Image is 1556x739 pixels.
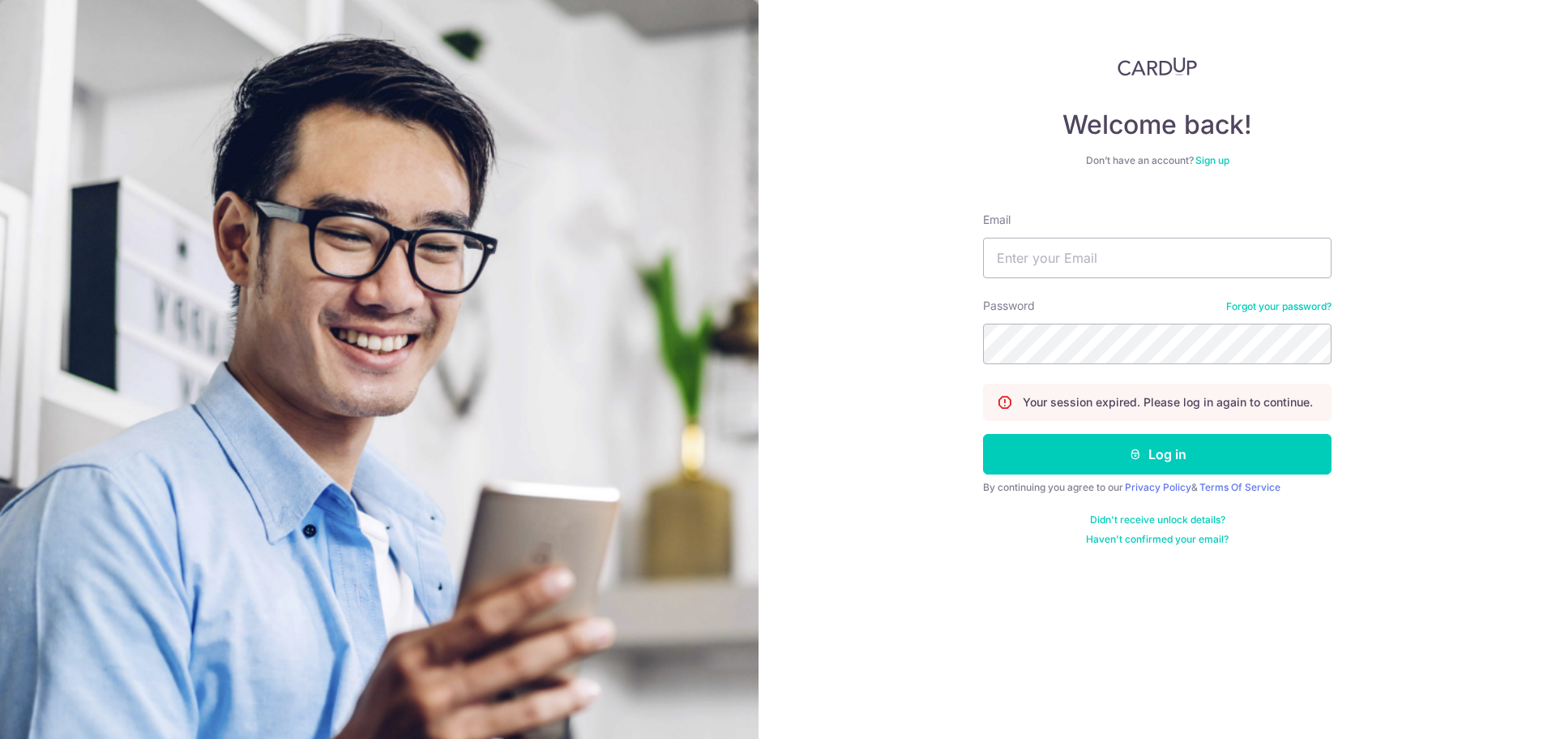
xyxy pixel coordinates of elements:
div: By continuing you agree to our & [983,481,1332,494]
a: Haven't confirmed your email? [1086,533,1229,546]
button: Log in [983,434,1332,475]
a: Privacy Policy [1125,481,1191,493]
p: Your session expired. Please log in again to continue. [1023,394,1313,410]
label: Email [983,212,1011,228]
input: Enter your Email [983,238,1332,278]
a: Didn't receive unlock details? [1090,513,1225,526]
h4: Welcome back! [983,109,1332,141]
a: Forgot your password? [1226,300,1332,313]
a: Terms Of Service [1199,481,1280,493]
div: Don’t have an account? [983,154,1332,167]
label: Password [983,298,1035,314]
img: CardUp Logo [1118,57,1197,76]
a: Sign up [1195,154,1229,166]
